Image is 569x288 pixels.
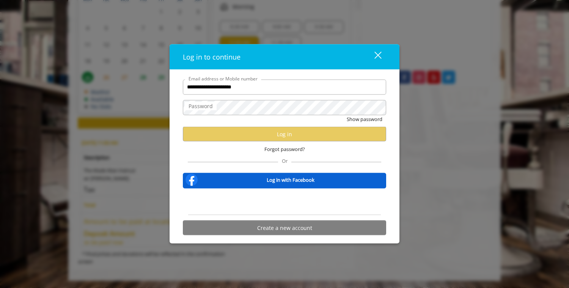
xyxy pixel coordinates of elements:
span: Or [278,157,291,164]
img: facebook-logo [184,172,199,187]
input: Email address or Mobile number [183,79,386,94]
iframe: Sign in with Google Button [246,194,323,210]
div: close dialog [366,51,381,62]
label: Password [185,102,217,110]
button: Log in [183,127,386,142]
input: Password [183,100,386,115]
button: Create a new account [183,220,386,235]
label: Email address or Mobile number [185,75,261,82]
button: Show password [347,115,382,123]
span: Log in to continue [183,52,240,61]
button: close dialog [360,49,386,65]
b: Log in with Facebook [267,176,314,184]
span: Forgot password? [264,145,305,153]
